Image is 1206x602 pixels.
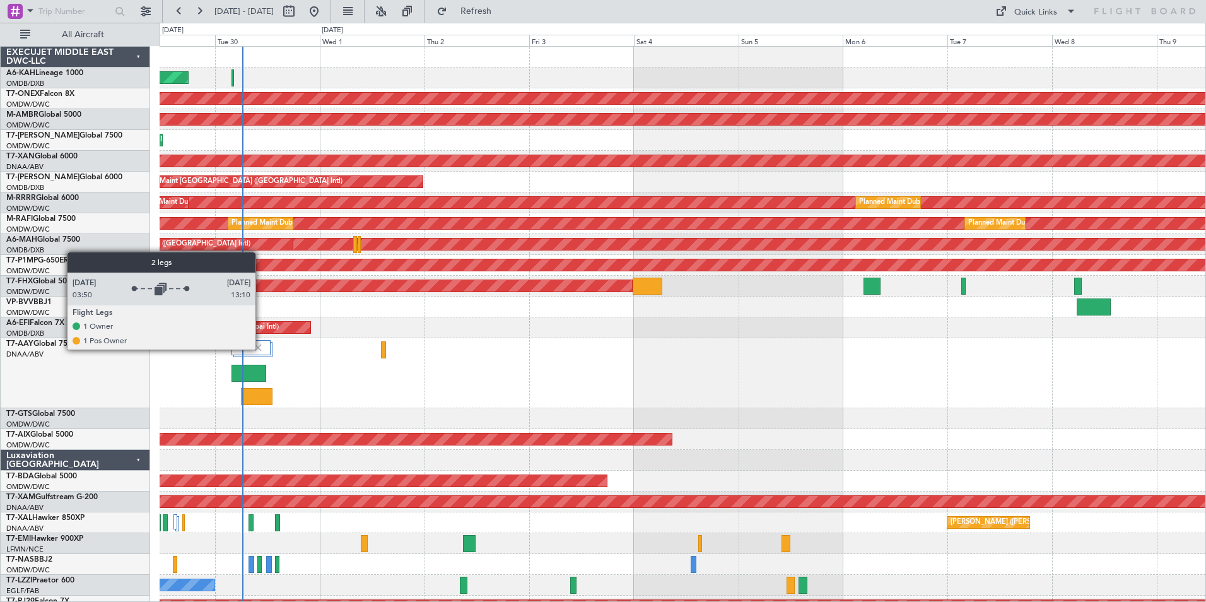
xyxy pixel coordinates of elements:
div: Tue 30 [215,35,320,46]
a: T7-ONEXFalcon 8X [6,90,74,98]
a: M-AMBRGlobal 5000 [6,111,81,119]
a: DNAA/ABV [6,350,44,359]
img: gray-close.svg [252,342,264,353]
div: Wed 8 [1052,35,1157,46]
a: OMDW/DWC [6,565,50,575]
span: T7-LZZI [6,577,32,584]
span: T7-GTS [6,410,32,418]
span: T7-XAL [6,514,32,522]
span: T7-XAN [6,153,35,160]
div: [DATE] [162,25,184,36]
a: OMDW/DWC [6,440,50,450]
span: T7-XAM [6,493,35,501]
span: A6-EFI [6,319,30,327]
div: Planned Maint [GEOGRAPHIC_DATA] ([GEOGRAPHIC_DATA] Intl) [132,172,342,191]
button: All Aircraft [14,25,137,45]
span: All Aircraft [33,30,133,39]
a: T7-AAYGlobal 7500 [6,340,76,348]
button: Refresh [431,1,506,21]
a: T7-FHXGlobal 5000 [6,278,76,285]
a: T7-AIXGlobal 5000 [6,431,73,439]
a: OMDW/DWC [6,204,50,213]
span: T7-P1MP [6,257,38,264]
div: Planned Maint Dubai (Al Maktoum Intl) [859,193,983,212]
a: T7-EMIHawker 900XP [6,535,83,543]
div: Quick Links [1014,6,1057,19]
a: DNAA/ABV [6,503,44,512]
a: T7-XANGlobal 6000 [6,153,78,160]
div: Wed 1 [320,35,424,46]
div: Thu 2 [424,35,529,46]
a: M-RAFIGlobal 7500 [6,215,76,223]
a: T7-XAMGulfstream G-200 [6,493,98,501]
div: Tue 7 [947,35,1052,46]
a: A6-KAHLineage 1000 [6,69,83,77]
span: A6-MAH [6,236,37,244]
a: OMDB/DXB [6,245,44,255]
a: T7-[PERSON_NAME]Global 7500 [6,132,122,139]
div: Planned Maint Dubai (Al Maktoum Intl) [968,214,1092,233]
a: DNAA/ABV [6,524,44,533]
a: LFMN/NCE [6,545,44,554]
a: OMDB/DXB [6,79,44,88]
span: M-AMBR [6,111,38,119]
span: M-RRRR [6,194,36,202]
span: T7-[PERSON_NAME] [6,132,79,139]
a: T7-NASBBJ2 [6,556,52,564]
a: A6-MAHGlobal 7500 [6,236,80,244]
div: Mon 6 [843,35,947,46]
a: T7-LZZIPraetor 600 [6,577,74,584]
span: VP-BVV [6,298,33,306]
a: T7-BDAGlobal 5000 [6,473,77,480]
div: [DATE] [322,25,343,36]
a: OMDW/DWC [6,121,50,130]
a: OMDW/DWC [6,141,50,151]
div: Planned Maint Dubai (Al Maktoum Intl) [231,214,356,233]
span: T7-[PERSON_NAME] [6,174,79,181]
a: EGLF/FAB [6,586,39,596]
a: M-RRRRGlobal 6000 [6,194,79,202]
span: T7-AAY [6,340,33,348]
div: Sun 5 [739,35,843,46]
a: OMDW/DWC [6,308,50,317]
a: OMDW/DWC [6,287,50,297]
span: T7-BDA [6,473,34,480]
span: T7-NAS [6,556,34,564]
div: Sat 4 [634,35,739,46]
a: OMDW/DWC [6,482,50,492]
a: DNAA/ABV [6,162,44,172]
div: Mon 29 [111,35,216,46]
a: OMDW/DWC [6,266,50,276]
span: [DATE] - [DATE] [214,6,274,17]
span: M-RAFI [6,215,33,223]
a: OMDB/DXB [6,329,44,338]
a: OMDW/DWC [6,225,50,234]
a: T7-P1MPG-650ER [6,257,69,264]
a: OMDW/DWC [6,420,50,429]
a: A6-EFIFalcon 7X [6,319,64,327]
a: T7-GTSGlobal 7500 [6,410,75,418]
span: T7-FHX [6,278,33,285]
a: T7-XALHawker 850XP [6,514,85,522]
div: [PERSON_NAME] ([PERSON_NAME] Intl) [951,513,1083,532]
span: A6-KAH [6,69,35,77]
span: Refresh [450,7,503,16]
button: Quick Links [989,1,1082,21]
a: OMDW/DWC [6,100,50,109]
a: VP-BVVBBJ1 [6,298,52,306]
div: AOG Maint [GEOGRAPHIC_DATA] (Dubai Intl) [131,318,279,337]
span: T7-ONEX [6,90,40,98]
a: OMDB/DXB [6,183,44,192]
a: T7-[PERSON_NAME]Global 6000 [6,174,122,181]
span: T7-AIX [6,431,30,439]
input: Trip Number [38,2,111,21]
span: T7-EMI [6,535,31,543]
div: Fri 3 [529,35,634,46]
